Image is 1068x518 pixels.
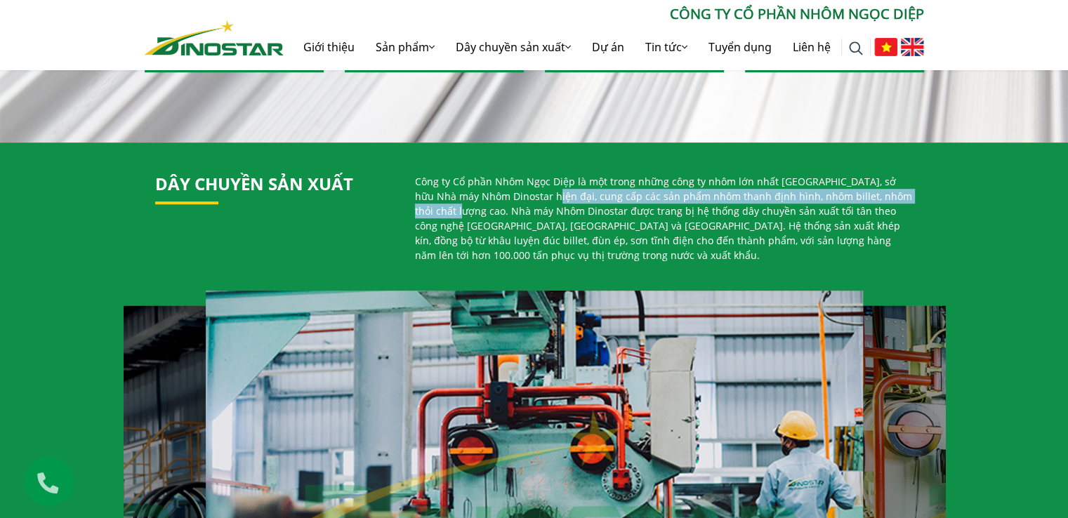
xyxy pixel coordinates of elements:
a: Tin tức [635,25,698,69]
img: Nhôm Dinostar [145,20,284,55]
a: Nhôm Dinostar [145,18,284,55]
a: Tuyển dụng [698,25,782,69]
img: English [901,38,924,56]
a: Sản phẩm [365,25,445,69]
img: search [849,41,863,55]
a: Dự án [581,25,635,69]
a: Giới thiệu [293,25,365,69]
a: Dây chuyền sản xuất [445,25,581,69]
p: Công ty Cổ phần Nhôm Ngọc Diệp là một trong những công ty nhôm lớn nhất [GEOGRAPHIC_DATA], sở hữu... [415,174,914,263]
p: CÔNG TY CỔ PHẦN NHÔM NGỌC DIỆP [284,4,924,25]
a: Liên hệ [782,25,841,69]
a: Dây chuyền sản xuất [155,172,353,195]
img: Tiếng Việt [874,38,897,56]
